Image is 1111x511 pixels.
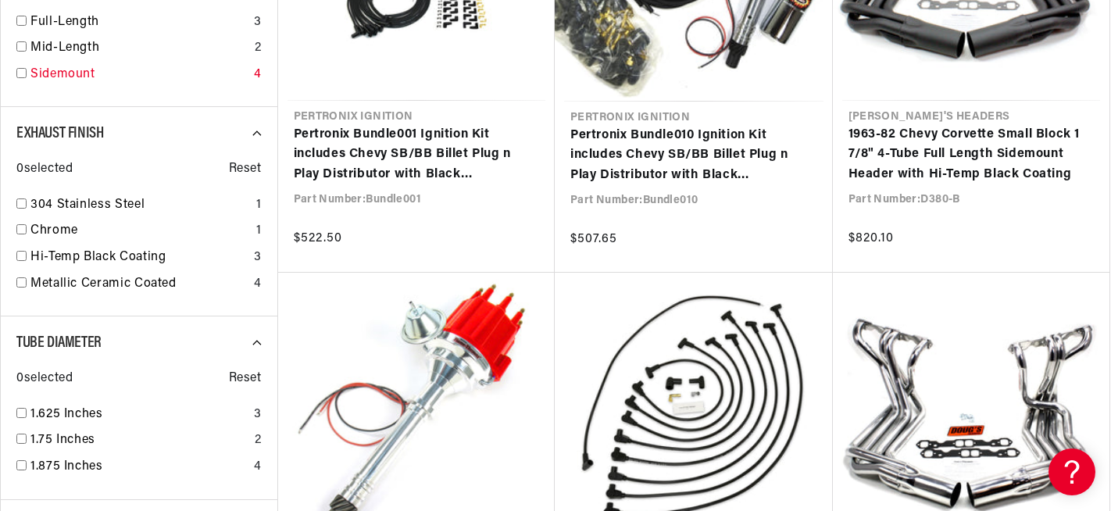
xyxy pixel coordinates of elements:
div: 1 [256,221,262,241]
a: 1.625 Inches [30,405,248,425]
a: Pertronix Bundle001 Ignition Kit includes Chevy SB/BB Billet Plug n Play Distributor with Black [... [294,125,540,185]
a: Pertronix Bundle010 Ignition Kit includes Chevy SB/BB Billet Plug n Play Distributor with Black [... [570,126,817,186]
a: Full-Length [30,13,248,33]
div: 4 [254,65,262,85]
a: 1963-82 Chevy Corvette Small Block 1 7/8" 4-Tube Full Length Sidemount Header with Hi-Temp Black ... [848,125,1095,185]
span: 0 selected [16,159,73,180]
div: 2 [255,38,262,59]
a: Metallic Ceramic Coated [30,274,248,295]
span: 0 selected [16,369,73,389]
div: 1 [256,195,262,216]
div: 3 [254,13,262,33]
span: Reset [229,159,262,180]
div: 4 [254,274,262,295]
div: 3 [254,405,262,425]
div: 3 [254,248,262,268]
a: Hi-Temp Black Coating [30,248,248,268]
span: Tube Diameter [16,335,102,351]
a: 1.875 Inches [30,457,248,477]
a: Chrome [30,221,250,241]
a: 304 Stainless Steel [30,195,250,216]
a: 1.75 Inches [30,431,248,451]
a: Mid-Length [30,38,248,59]
div: 4 [254,457,262,477]
a: Sidemount [30,65,248,85]
span: Exhaust Finish [16,126,103,141]
span: Reset [229,369,262,389]
div: 2 [255,431,262,451]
